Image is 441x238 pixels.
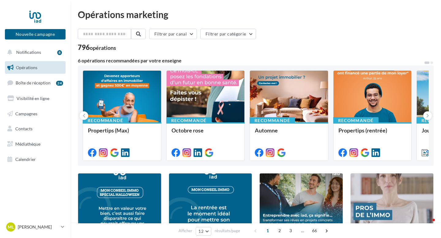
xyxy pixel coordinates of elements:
[420,217,435,232] iframe: Intercom live chat
[338,127,407,139] div: Propertips (rentrée)
[179,228,192,234] span: Afficher
[275,226,285,236] span: 2
[15,157,36,162] span: Calendrier
[78,58,424,63] div: 6 opérations recommandées par votre enseigne
[8,224,14,230] span: ML
[15,126,32,131] span: Contacts
[4,153,67,166] a: Calendrier
[149,29,197,39] button: Filtrer par canal
[4,138,67,151] a: Médiathèque
[215,228,240,234] span: résultats/page
[16,65,37,70] span: Opérations
[83,117,128,124] div: Recommandé
[78,10,434,19] div: Opérations marketing
[4,122,67,135] a: Contacts
[4,107,67,120] a: Campagnes
[310,226,320,236] span: 66
[88,127,156,139] div: Propertips (Max)
[18,224,58,230] p: [PERSON_NAME]
[4,46,64,59] button: Notifications 8
[298,226,307,236] span: ...
[15,111,37,116] span: Campagnes
[17,96,49,101] span: Visibilité en ligne
[198,229,204,234] span: 12
[333,117,379,124] div: Recommandé
[4,61,67,74] a: Opérations
[4,92,67,105] a: Visibilité en ligne
[78,44,116,51] div: 796
[5,221,66,233] a: ML [PERSON_NAME]
[57,50,62,55] div: 8
[255,127,323,139] div: Automne
[250,117,295,124] div: Recommandé
[56,81,63,86] div: 24
[196,227,211,236] button: 12
[200,29,256,39] button: Filtrer par catégorie
[5,29,66,39] button: Nouvelle campagne
[166,117,212,124] div: Recommandé
[4,76,67,89] a: Boîte de réception24
[171,127,240,139] div: Octobre rose
[16,80,51,85] span: Boîte de réception
[286,226,296,236] span: 3
[263,226,273,236] span: 1
[15,141,40,147] span: Médiathèque
[16,50,41,55] span: Notifications
[90,45,116,50] div: opérations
